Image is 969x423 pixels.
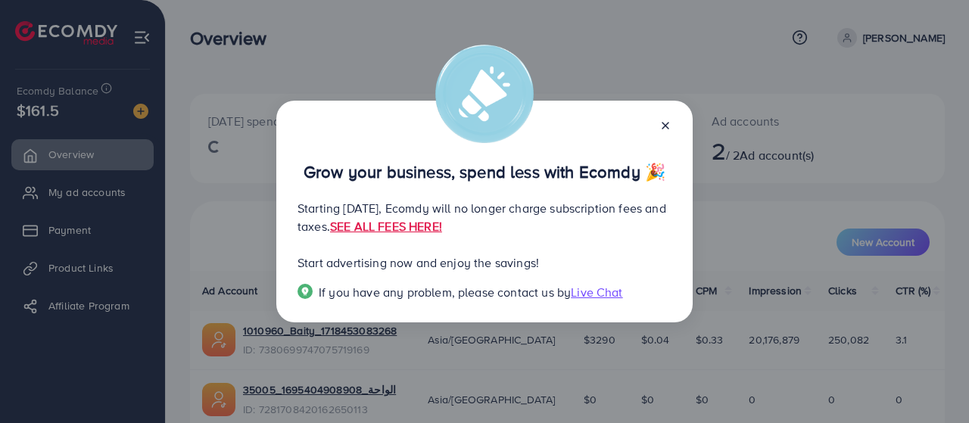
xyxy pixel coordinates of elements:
[435,45,534,143] img: alert
[330,218,442,235] a: SEE ALL FEES HERE!
[298,284,313,299] img: Popup guide
[298,163,671,181] p: Grow your business, spend less with Ecomdy 🎉
[298,199,671,235] p: Starting [DATE], Ecomdy will no longer charge subscription fees and taxes.
[319,284,571,300] span: If you have any problem, please contact us by
[571,284,622,300] span: Live Chat
[298,253,671,272] p: Start advertising now and enjoy the savings!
